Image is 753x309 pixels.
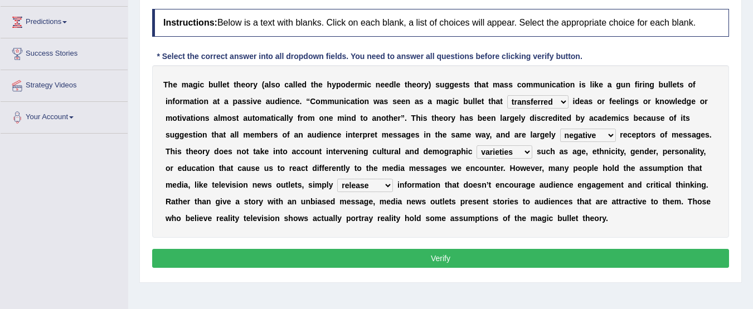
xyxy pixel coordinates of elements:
b: l [620,97,623,106]
b: e [318,80,323,89]
b: ” [401,114,405,122]
b: e [397,97,401,106]
b: l [519,114,521,122]
b: t [561,80,563,89]
b: e [393,114,398,122]
b: e [351,80,355,89]
b: u [621,80,626,89]
b: r [421,80,424,89]
b: s [634,97,639,106]
b: o [522,80,527,89]
b: o [319,114,324,122]
b: r [507,114,509,122]
b: h [168,80,173,89]
b: l [286,114,289,122]
b: s [581,80,586,89]
b: a [224,97,229,106]
b: c [517,80,522,89]
b: e [487,114,491,122]
b: l [269,80,271,89]
b: e [282,97,286,106]
b: o [227,114,232,122]
b: o [664,97,669,106]
b: t [486,80,489,89]
b: e [691,97,696,106]
b: e [257,97,261,106]
b: e [580,97,584,106]
b: r [397,114,400,122]
b: i [623,97,625,106]
b: t [488,97,491,106]
b: i [198,80,200,89]
b: o [363,114,368,122]
b: r [545,114,548,122]
b: a [500,80,504,89]
b: h [434,114,439,122]
b: i [357,97,360,106]
b: m [533,80,540,89]
b: y [289,114,293,122]
b: h [327,80,332,89]
b: s [504,80,508,89]
b: a [415,97,419,106]
b: n [365,97,370,106]
b: s [205,114,210,122]
b: u [334,97,339,106]
b: n [347,114,352,122]
b: t [234,80,236,89]
b: Instructions: [163,18,217,27]
b: ( [262,80,265,89]
b: i [251,97,253,106]
b: o [597,97,602,106]
b: e [612,97,616,106]
b: a [186,114,191,122]
b: g [616,80,621,89]
b: i [643,80,645,89]
b: s [384,97,388,106]
b: h [313,80,318,89]
b: t [431,114,434,122]
b: u [540,80,545,89]
b: d [529,114,535,122]
b: p [336,80,341,89]
b: e [295,97,300,106]
b: e [454,80,459,89]
b: a [280,114,284,122]
b: s [435,80,440,89]
b: t [311,80,314,89]
b: s [423,114,427,122]
b: l [668,80,671,89]
b: a [443,97,448,106]
b: t [361,114,363,122]
b: a [237,97,242,106]
b: C [310,97,315,106]
b: m [526,80,533,89]
b: t [386,114,388,122]
b: h [236,80,241,89]
b: t [227,80,230,89]
b: i [421,114,423,122]
b: g [649,80,654,89]
b: a [482,80,486,89]
b: i [563,80,565,89]
b: s [392,97,397,106]
b: e [396,80,400,89]
b: “ [306,97,310,106]
b: a [266,114,271,122]
b: a [496,97,501,106]
b: o [245,80,250,89]
b: m [183,97,190,106]
b: a [264,80,269,89]
b: t [177,114,180,122]
b: h [407,80,412,89]
a: Your Account [1,102,128,130]
b: l [475,97,477,106]
b: d [389,80,394,89]
b: r [602,97,605,106]
a: Strategy Videos [1,70,128,98]
b: n [545,80,550,89]
b: g [630,97,635,106]
b: i [550,80,552,89]
b: e [241,80,245,89]
b: y [424,80,429,89]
